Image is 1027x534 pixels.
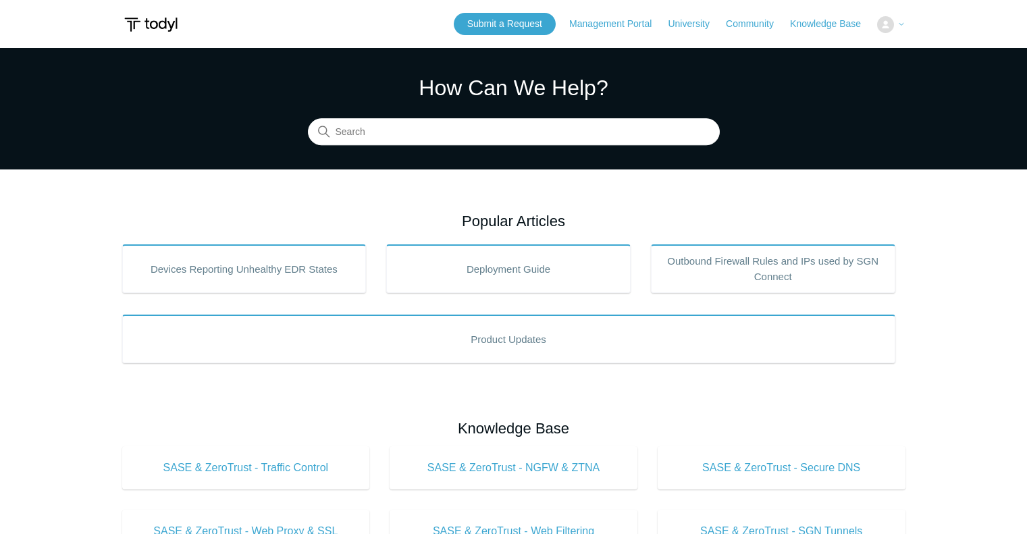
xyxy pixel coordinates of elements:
a: Outbound Firewall Rules and IPs used by SGN Connect [651,244,895,293]
a: SASE & ZeroTrust - Traffic Control [122,446,370,489]
h2: Knowledge Base [122,417,905,439]
a: Community [726,17,787,31]
span: SASE & ZeroTrust - NGFW & ZTNA [410,460,617,476]
a: Management Portal [569,17,665,31]
h2: Popular Articles [122,210,905,232]
h1: How Can We Help? [308,72,720,104]
a: Knowledge Base [790,17,874,31]
a: University [668,17,722,31]
input: Search [308,119,720,146]
a: Submit a Request [454,13,556,35]
a: Product Updates [122,315,895,363]
a: Deployment Guide [386,244,631,293]
span: SASE & ZeroTrust - Secure DNS [678,460,885,476]
a: SASE & ZeroTrust - NGFW & ZTNA [390,446,637,489]
a: SASE & ZeroTrust - Secure DNS [658,446,905,489]
a: Devices Reporting Unhealthy EDR States [122,244,367,293]
span: SASE & ZeroTrust - Traffic Control [142,460,350,476]
img: Todyl Support Center Help Center home page [122,12,180,37]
